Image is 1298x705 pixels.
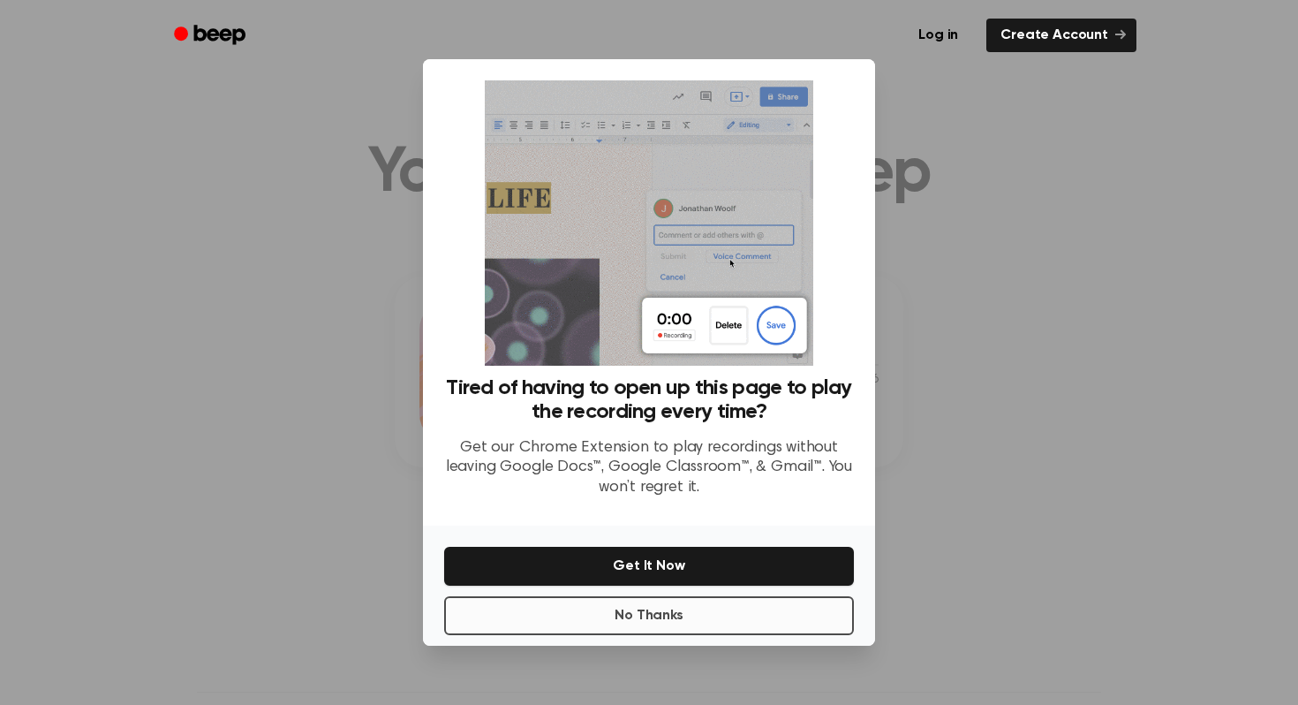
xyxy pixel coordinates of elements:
[444,438,854,498] p: Get our Chrome Extension to play recordings without leaving Google Docs™, Google Classroom™, & Gm...
[485,80,812,366] img: Beep extension in action
[444,547,854,586] button: Get It Now
[444,376,854,424] h3: Tired of having to open up this page to play the recording every time?
[444,596,854,635] button: No Thanks
[986,19,1136,52] a: Create Account
[162,19,261,53] a: Beep
[901,15,976,56] a: Log in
